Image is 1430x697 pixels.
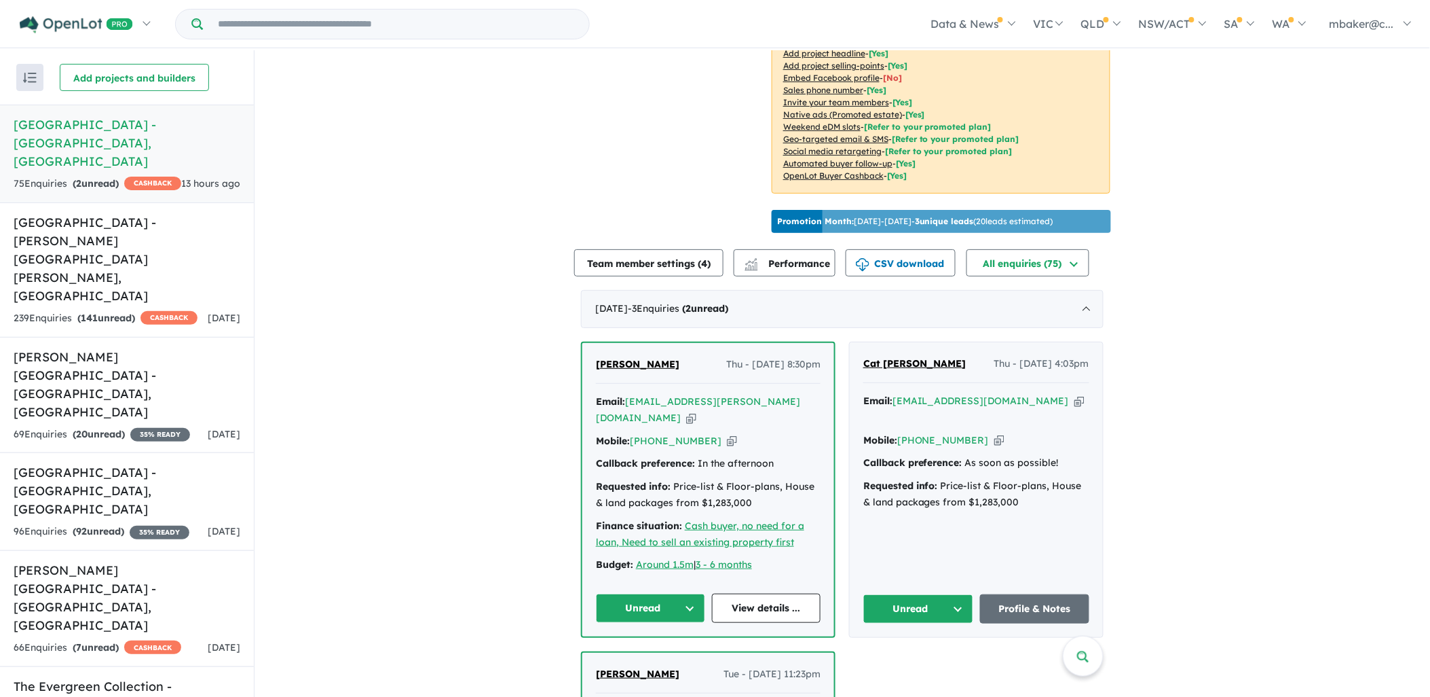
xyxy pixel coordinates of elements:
a: [PERSON_NAME] [596,666,679,683]
button: Copy [686,411,696,425]
span: 20 [76,428,88,440]
h5: [GEOGRAPHIC_DATA] - [GEOGRAPHIC_DATA] , [GEOGRAPHIC_DATA] [14,115,240,171]
span: [Yes] [887,171,907,181]
button: Unread [596,594,705,623]
span: [Yes] [896,158,916,168]
a: [PHONE_NUMBER] [630,435,721,447]
a: Profile & Notes [980,594,1090,624]
u: Weekend eDM slots [783,122,861,132]
strong: Email: [596,395,625,408]
button: Add projects and builders [60,64,209,91]
button: Unread [863,594,973,624]
span: [ Yes ] [867,85,886,95]
a: Around 1.5m [636,558,694,571]
strong: Mobile: [596,435,630,447]
span: 13 hours ago [181,177,240,190]
span: 141 [81,312,98,324]
h5: [PERSON_NAME][GEOGRAPHIC_DATA] - [GEOGRAPHIC_DATA] , [GEOGRAPHIC_DATA] [14,561,240,635]
img: sort.svg [23,73,37,83]
h5: [PERSON_NAME][GEOGRAPHIC_DATA] - [GEOGRAPHIC_DATA] , [GEOGRAPHIC_DATA] [14,348,240,421]
u: Add project selling-points [783,60,884,71]
button: Team member settings (4) [574,249,723,276]
span: 35 % READY [130,526,189,539]
button: CSV download [846,249,956,276]
span: 7 [76,641,81,654]
strong: Callback preference: [596,457,695,469]
button: Copy [994,433,1004,448]
b: 3 unique leads [915,216,974,226]
span: [DATE] [208,525,240,537]
div: As soon as possible! [863,455,1089,471]
a: [EMAIL_ADDRESS][PERSON_NAME][DOMAIN_NAME] [596,395,800,424]
span: [PERSON_NAME] [596,358,679,370]
span: [DATE] [208,312,240,324]
button: Copy [727,434,737,448]
span: - 3 Enquir ies [628,302,728,315]
span: Thu - [DATE] 4:03pm [994,356,1089,372]
strong: ( unread) [73,177,119,190]
div: In the afternoon [596,456,821,472]
strong: Requested info: [863,480,938,492]
u: Native ads (Promoted estate) [783,109,902,120]
div: 75 Enquir ies [14,176,181,192]
span: [Refer to your promoted plan] [885,146,1013,156]
strong: ( unread) [73,428,125,440]
strong: Mobile: [863,434,897,446]
span: 2 [685,302,691,315]
u: Sales phone number [783,85,863,95]
span: 92 [76,525,87,537]
span: [ Yes ] [869,48,888,58]
img: bar-chart.svg [745,262,758,271]
a: Cash buyer, no need for a loan, Need to sell an existing property first [596,520,804,548]
span: [DATE] [208,428,240,440]
div: 96 Enquir ies [14,524,189,540]
span: [ Yes ] [892,97,912,107]
strong: Finance situation: [596,520,682,532]
span: 2 [76,177,81,190]
span: [ No ] [883,73,902,83]
span: Thu - [DATE] 8:30pm [726,357,821,373]
u: Geo-targeted email & SMS [783,134,888,144]
h5: [GEOGRAPHIC_DATA] - [GEOGRAPHIC_DATA] , [GEOGRAPHIC_DATA] [14,463,240,518]
span: [Refer to your promoted plan] [864,122,992,132]
h5: [GEOGRAPHIC_DATA] - [PERSON_NAME][GEOGRAPHIC_DATA][PERSON_NAME] , [GEOGRAPHIC_DATA] [14,213,240,305]
div: Price-list & Floor-plans, House & land packages from $1,283,000 [863,478,1089,511]
img: Openlot PRO Logo White [20,16,133,33]
span: [Refer to your promoted plan] [892,134,1019,144]
span: [Yes] [905,109,925,120]
a: Cat [PERSON_NAME] [863,356,966,372]
span: mbaker@c... [1330,17,1394,31]
u: Embed Facebook profile [783,73,880,83]
strong: ( unread) [682,302,728,315]
span: [DATE] [208,641,240,654]
span: [PERSON_NAME] [596,668,679,680]
span: 35 % READY [130,428,190,442]
div: [DATE] [581,290,1104,328]
u: Invite your team members [783,97,889,107]
strong: Requested info: [596,480,671,493]
span: Tue - [DATE] 11:23pm [723,666,821,683]
span: CASHBACK [140,311,197,325]
strong: ( unread) [73,641,119,654]
strong: ( unread) [77,312,135,324]
div: 69 Enquir ies [14,427,190,443]
input: Try estate name, suburb, builder or developer [206,10,586,39]
button: All enquiries (75) [966,249,1089,276]
u: Automated buyer follow-up [783,158,892,168]
b: Promotion Month: [777,216,854,226]
span: Cat [PERSON_NAME] [863,357,966,370]
a: 3 - 6 months [696,558,752,571]
strong: ( unread) [73,525,124,537]
a: [EMAIL_ADDRESS][DOMAIN_NAME] [892,395,1069,407]
strong: Budget: [596,558,633,571]
button: Copy [1074,394,1085,408]
strong: Callback preference: [863,457,962,469]
div: Price-list & Floor-plans, House & land packages from $1,283,000 [596,479,821,512]
p: [DATE] - [DATE] - ( 20 leads estimated) [777,215,1053,228]
span: Performance [747,257,830,270]
button: Performance [734,249,835,276]
div: 239 Enquir ies [14,310,197,327]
